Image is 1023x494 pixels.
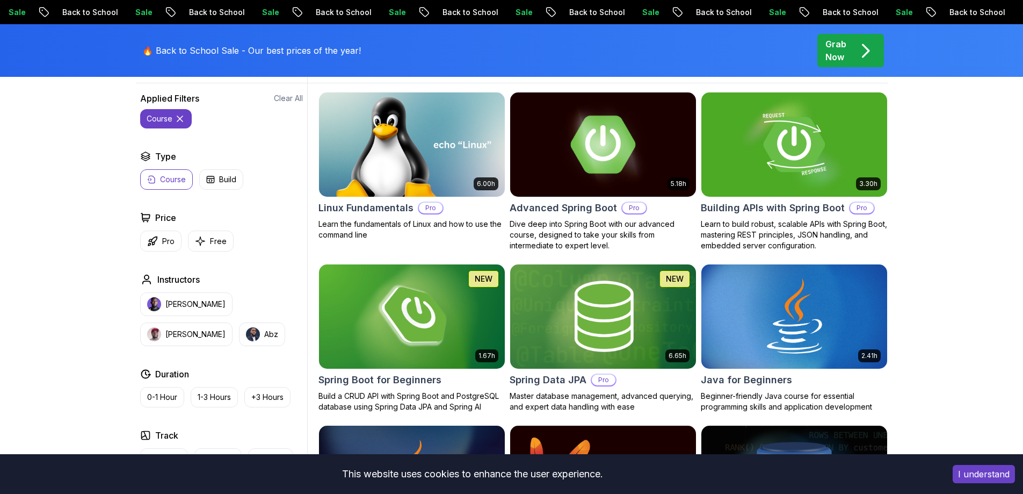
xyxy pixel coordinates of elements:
[475,274,492,284] p: NEW
[140,448,188,469] button: Front End
[140,387,184,407] button: 0-1 Hour
[478,352,495,360] p: 1.67h
[264,329,278,340] p: Abz
[510,219,696,251] p: Dive deep into Spring Boot with our advanced course, designed to take your skills from intermedia...
[239,323,285,346] button: instructor imgAbz
[510,92,696,251] a: Advanced Spring Boot card5.18hAdvanced Spring BootProDive deep into Spring Boot with our advanced...
[859,180,877,188] p: 3.30h
[379,7,413,18] p: Sale
[419,203,442,213] p: Pro
[433,7,506,18] p: Back to School
[147,113,172,124] p: course
[318,391,505,412] p: Build a CRUD API with Spring Boot and PostgreSQL database using Spring Data JPA and Spring AI
[318,264,505,412] a: Spring Boot for Beginners card1.67hNEWSpring Boot for BeginnersBuild a CRUD API with Spring Boot ...
[477,180,495,188] p: 6.00h
[669,352,686,360] p: 6.65h
[147,327,161,341] img: instructor img
[319,264,505,369] img: Spring Boot for Beginners card
[701,264,888,412] a: Java for Beginners card2.41hJava for BeginnersBeginner-friendly Java course for essential program...
[318,219,505,240] p: Learn the fundamentals of Linux and how to use the command line
[252,7,287,18] p: Sale
[701,391,888,412] p: Beginner-friendly Java course for essential programming skills and application development
[510,264,696,369] img: Spring Data JPA card
[147,453,181,464] p: Front End
[201,453,235,464] p: Back End
[155,150,176,163] h2: Type
[162,236,175,247] p: Pro
[165,299,226,310] p: [PERSON_NAME]
[198,392,231,403] p: 1-3 Hours
[140,323,233,346] button: instructor img[PERSON_NAME]
[701,264,887,369] img: Java for Beginners card
[140,169,193,190] button: Course
[510,373,586,388] h2: Spring Data JPA
[510,391,696,412] p: Master database management, advanced querying, and expert data handling with ease
[248,448,293,469] button: Dev Ops
[179,7,252,18] p: Back to School
[701,373,792,388] h2: Java for Beginners
[510,264,696,412] a: Spring Data JPA card6.65hNEWSpring Data JPAProMaster database management, advanced querying, and ...
[126,7,160,18] p: Sale
[140,231,182,252] button: Pro
[8,462,937,486] div: This website uses cookies to enhance the user experience.
[210,236,227,247] p: Free
[188,231,234,252] button: Free
[506,7,540,18] p: Sale
[140,109,192,128] button: course
[140,292,233,316] button: instructor img[PERSON_NAME]
[825,38,846,63] p: Grab Now
[622,203,646,213] p: Pro
[155,211,176,224] h2: Price
[274,93,303,104] button: Clear All
[142,44,361,57] p: 🔥 Back to School Sale - Our best prices of the year!
[147,297,161,311] img: instructor img
[671,180,686,188] p: 5.18h
[701,92,888,251] a: Building APIs with Spring Boot card3.30hBuilding APIs with Spring BootProLearn to build robust, s...
[850,203,874,213] p: Pro
[160,174,186,185] p: Course
[505,90,700,199] img: Advanced Spring Boot card
[194,448,242,469] button: Back End
[319,92,505,197] img: Linux Fundamentals card
[246,327,260,341] img: instructor img
[886,7,920,18] p: Sale
[165,329,226,340] p: [PERSON_NAME]
[306,7,379,18] p: Back to School
[759,7,794,18] p: Sale
[560,7,633,18] p: Back to School
[191,387,238,407] button: 1-3 Hours
[53,7,126,18] p: Back to School
[318,373,441,388] h2: Spring Boot for Beginners
[701,92,887,197] img: Building APIs with Spring Boot card
[147,392,177,403] p: 0-1 Hour
[318,201,413,216] h2: Linux Fundamentals
[318,92,505,240] a: Linux Fundamentals card6.00hLinux FundamentalsProLearn the fundamentals of Linux and how to use t...
[861,352,877,360] p: 2.41h
[510,201,617,216] h2: Advanced Spring Boot
[199,169,243,190] button: Build
[255,453,286,464] p: Dev Ops
[155,368,189,381] h2: Duration
[940,7,1013,18] p: Back to School
[219,174,236,185] p: Build
[157,273,200,286] h2: Instructors
[592,375,615,385] p: Pro
[140,92,199,105] h2: Applied Filters
[155,429,178,442] h2: Track
[686,7,759,18] p: Back to School
[244,387,291,407] button: +3 Hours
[701,201,845,216] h2: Building APIs with Spring Boot
[701,219,888,251] p: Learn to build robust, scalable APIs with Spring Boot, mastering REST principles, JSON handling, ...
[251,392,284,403] p: +3 Hours
[813,7,886,18] p: Back to School
[666,274,684,284] p: NEW
[953,465,1015,483] button: Accept cookies
[633,7,667,18] p: Sale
